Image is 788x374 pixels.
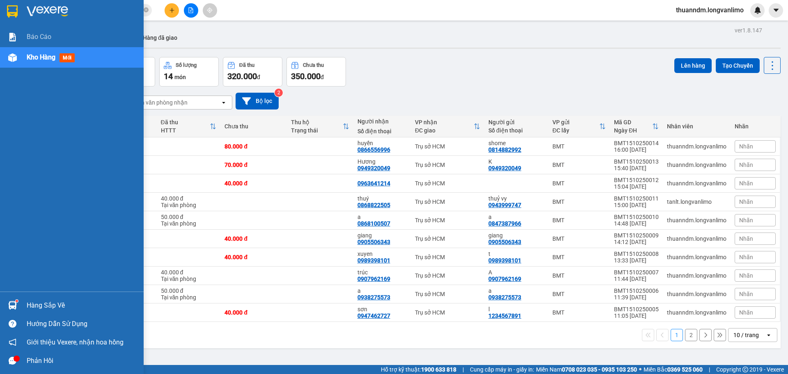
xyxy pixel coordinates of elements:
[357,287,407,294] div: a
[685,329,697,341] button: 2
[739,198,753,205] span: Nhãn
[552,291,606,297] div: BMT
[488,202,521,208] div: 0943999747
[772,7,780,14] span: caret-down
[169,7,175,13] span: plus
[291,119,343,125] div: Thu hộ
[236,93,279,109] button: Bộ lọc
[357,146,390,153] div: 0866556996
[614,239,659,245] div: 14:12 [DATE]
[357,257,390,264] div: 0989398101
[488,269,544,276] div: A
[8,301,17,310] img: warehouse-icon
[184,3,198,18] button: file-add
[667,143,726,150] div: thuanndm.longvanlimo
[7,5,18,18] img: logo-vxr
[224,254,283,260] div: 40.000 đ
[671,329,683,341] button: 1
[739,235,753,242] span: Nhãn
[164,71,173,81] span: 14
[614,183,659,190] div: 15:04 [DATE]
[667,217,726,223] div: thuanndm.longvanlimo
[614,287,659,294] div: BMT1510250006
[739,143,753,150] span: Nhãn
[614,140,659,146] div: BMT1510250014
[357,306,407,312] div: sơn
[321,74,324,80] span: đ
[415,180,480,187] div: Trụ sở HCM
[667,235,726,242] div: thuanndm.longvanlimo
[667,198,726,205] div: tanlt.longvanlimo
[739,180,753,187] span: Nhãn
[667,254,726,260] div: thuanndm.longvanlimo
[203,3,217,18] button: aim
[357,232,407,239] div: giang
[552,309,606,316] div: BMT
[614,195,659,202] div: BMT1510250011
[227,71,257,81] span: 320.000
[136,28,184,48] button: Hàng đã giao
[552,198,606,205] div: BMT
[639,368,641,371] span: ⚪️
[488,140,544,146] div: shome
[59,8,78,16] span: Nhận:
[239,62,254,68] div: Đã thu
[224,162,283,168] div: 70.000 đ
[614,165,659,171] div: 15:40 [DATE]
[357,276,390,282] div: 0907962169
[357,158,407,165] div: Hương
[614,257,659,264] div: 13:33 [DATE]
[174,74,186,80] span: món
[415,127,474,134] div: ĐC giao
[8,33,17,41] img: solution-icon
[488,232,544,239] div: giang
[667,309,726,316] div: thuanndm.longvanlimo
[488,158,544,165] div: K
[357,202,390,208] div: 0868822505
[357,269,407,276] div: trúc
[733,331,759,339] div: 10 / trang
[161,287,217,294] div: 50.000 đ
[552,254,606,260] div: BMT
[463,365,464,374] span: |
[415,235,480,242] div: Trụ sở HCM
[357,312,390,319] div: 0947462727
[161,294,217,301] div: Tại văn phòng
[27,337,124,347] span: Giới thiệu Vexere, nhận hoa hồng
[224,143,283,150] div: 80.000 đ
[614,312,659,319] div: 11:05 [DATE]
[610,116,663,137] th: Toggle SortBy
[667,272,726,279] div: thuanndm.longvanlimo
[552,119,599,125] div: VP gửi
[286,57,346,87] button: Chưa thu350.000đ
[614,294,659,301] div: 11:39 [DATE]
[614,119,652,125] div: Mã GD
[709,365,710,374] span: |
[224,180,283,187] div: 40.000 đ
[488,306,544,312] div: l
[421,366,456,373] strong: 1900 633 818
[735,123,776,130] div: Nhãn
[644,365,703,374] span: Miền Bắc
[614,127,652,134] div: Ngày ĐH
[488,146,521,153] div: 0814882992
[415,198,480,205] div: Trụ sở HCM
[27,53,55,61] span: Kho hàng
[357,294,390,301] div: 0938275573
[223,57,282,87] button: Đã thu320.000đ
[552,180,606,187] div: BMT
[488,127,544,134] div: Số điện thoại
[27,355,137,367] div: Phản hồi
[470,365,534,374] span: Cung cấp máy in - giấy in:
[161,220,217,227] div: Tại văn phòng
[8,53,17,62] img: warehouse-icon
[614,202,659,208] div: 15:00 [DATE]
[552,127,599,134] div: ĐC lấy
[739,272,753,279] span: Nhãn
[59,27,116,38] div: 0963641214
[488,294,521,301] div: 0938275573
[161,214,217,220] div: 50.000 đ
[64,59,76,70] span: SL
[742,367,748,372] span: copyright
[9,357,16,365] span: message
